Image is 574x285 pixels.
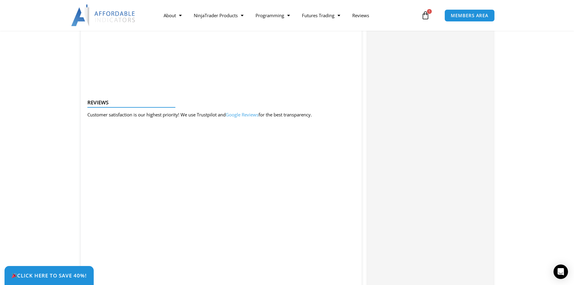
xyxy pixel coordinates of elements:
a: 🎉Click Here to save 40%! [5,266,94,285]
a: Futures Trading [296,8,346,22]
span: MEMBERS AREA [451,13,488,18]
span: 1 [427,9,432,14]
p: Customer satisfaction is our highest priority! We use Trustpilot and for the best transparency. [87,111,312,119]
img: LogoAI | Affordable Indicators – NinjaTrader [71,5,136,26]
div: Open Intercom Messenger [554,264,568,279]
span: Click Here to save 40%! [11,273,87,278]
a: Reviews [346,8,375,22]
nav: Menu [158,8,420,22]
h4: Reviews [87,100,350,106]
a: Programming [249,8,296,22]
a: NinjaTrader Products [188,8,249,22]
a: Google Reviews [226,112,259,118]
img: 🎉 [12,273,17,278]
a: About [158,8,188,22]
a: 1 [412,7,439,24]
a: MEMBERS AREA [444,9,495,22]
